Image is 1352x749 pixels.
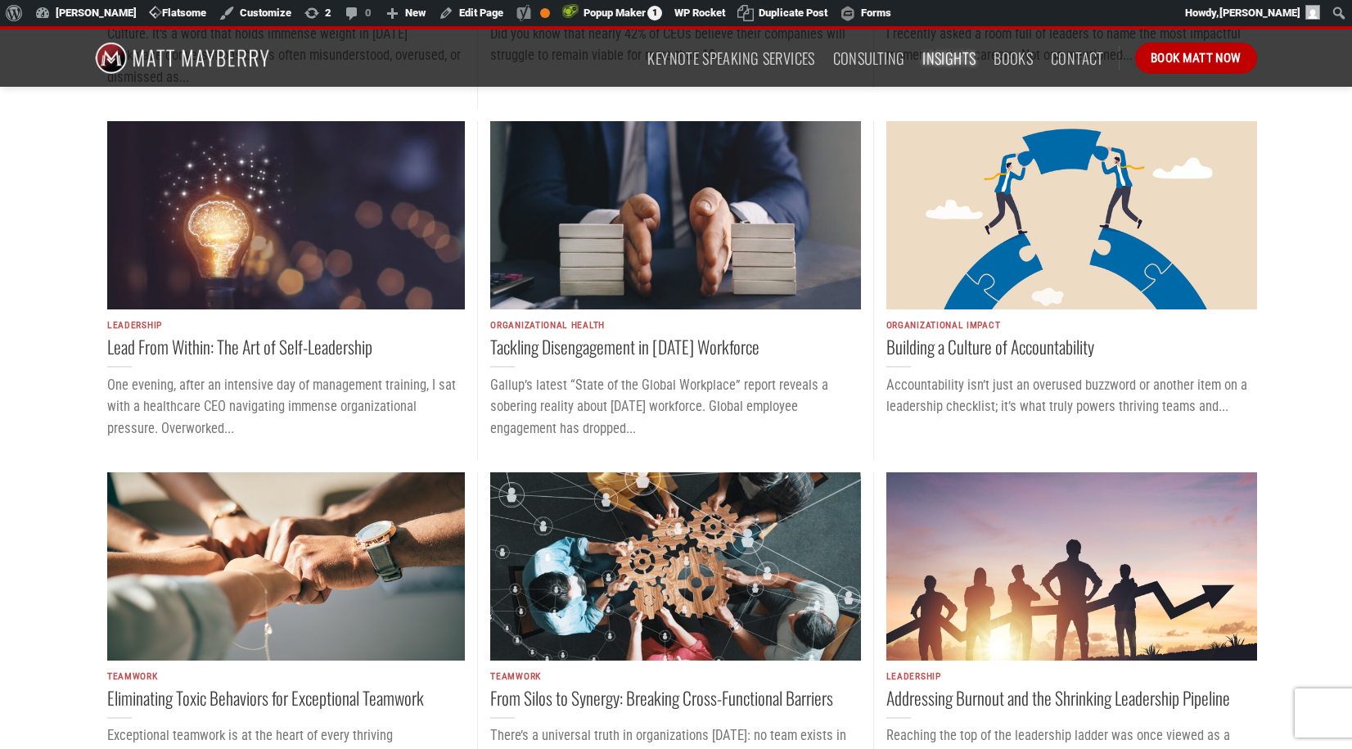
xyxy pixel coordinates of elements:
p: Teamwork [490,671,860,683]
p: Organizational Impact [886,320,1257,332]
span: Book Matt Now [1151,48,1242,68]
a: Building a Culture of Accountability [886,335,1094,358]
img: Matt Mayberry [95,29,269,87]
div: OK [540,8,550,18]
p: Leadership [107,320,465,332]
span: 1 [647,6,662,20]
img: accountability culture [886,121,1257,309]
a: Keynote Speaking Services [647,43,814,73]
a: Eliminating Toxic Behaviors for Exceptional Teamwork [107,686,424,709]
img: self-leadership [107,121,465,309]
a: Addressing Burnout and the Shrinking Leadership Pipeline [886,686,1230,709]
a: Consulting [833,43,905,73]
a: Contact [1051,43,1104,73]
a: Tackling Disengagement in [DATE] Workforce [490,335,759,358]
img: teamwork [107,472,465,661]
a: Insights [922,43,976,73]
span: [PERSON_NAME] [1219,7,1300,19]
a: Books [994,43,1033,73]
p: Gallup’s latest “State of the Global Workplace” report reveals a sobering reality about [DATE] wo... [490,375,860,440]
img: leadership pipeline [886,472,1257,661]
img: disengagement [490,121,860,309]
a: Lead From Within: The Art of Self-Leadership [107,335,372,358]
p: Leadership [886,671,1257,683]
a: From Silos to Synergy: Breaking Cross-Functional Barriers [490,686,833,709]
p: One evening, after an intensive day of management training, I sat with a healthcare CEO navigatin... [107,375,465,440]
p: Organizational Health [490,320,860,332]
img: cross-functional [490,472,860,661]
p: Teamwork [107,671,465,683]
p: Accountability isn’t just an overused buzzword or another item on a leadership checklist; it’s wh... [886,375,1257,418]
a: Book Matt Now [1135,43,1257,74]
